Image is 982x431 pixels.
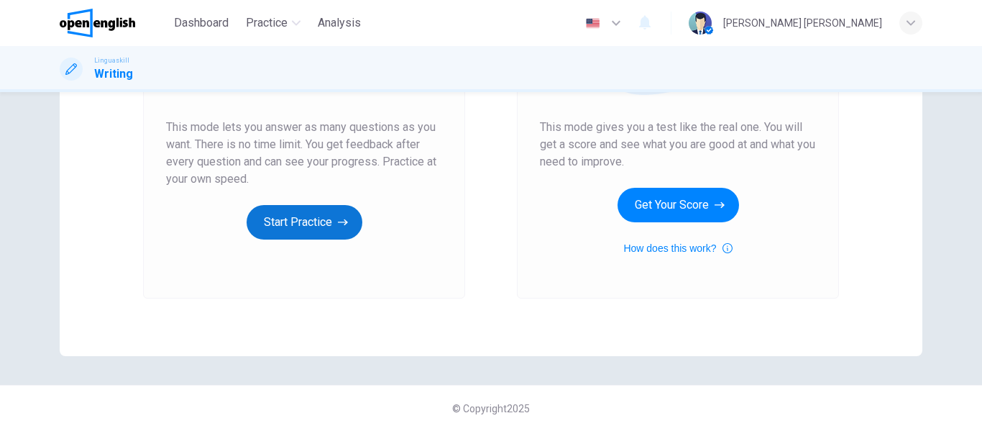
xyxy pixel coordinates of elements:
[584,18,602,29] img: en
[318,14,361,32] span: Analysis
[452,403,530,414] span: © Copyright 2025
[312,10,367,36] button: Analysis
[60,9,168,37] a: OpenEnglish logo
[247,205,362,240] button: Start Practice
[60,9,135,37] img: OpenEnglish logo
[723,14,882,32] div: [PERSON_NAME] [PERSON_NAME]
[174,14,229,32] span: Dashboard
[168,10,234,36] button: Dashboard
[246,14,288,32] span: Practice
[94,65,133,83] h1: Writing
[94,55,129,65] span: Linguaskill
[166,119,442,188] span: This mode lets you answer as many questions as you want. There is no time limit. You get feedback...
[540,119,816,171] span: This mode gives you a test like the real one. You will get a score and see what you are good at a...
[623,240,732,257] button: How does this work?
[689,12,712,35] img: Profile picture
[240,10,306,36] button: Practice
[618,188,739,222] button: Get Your Score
